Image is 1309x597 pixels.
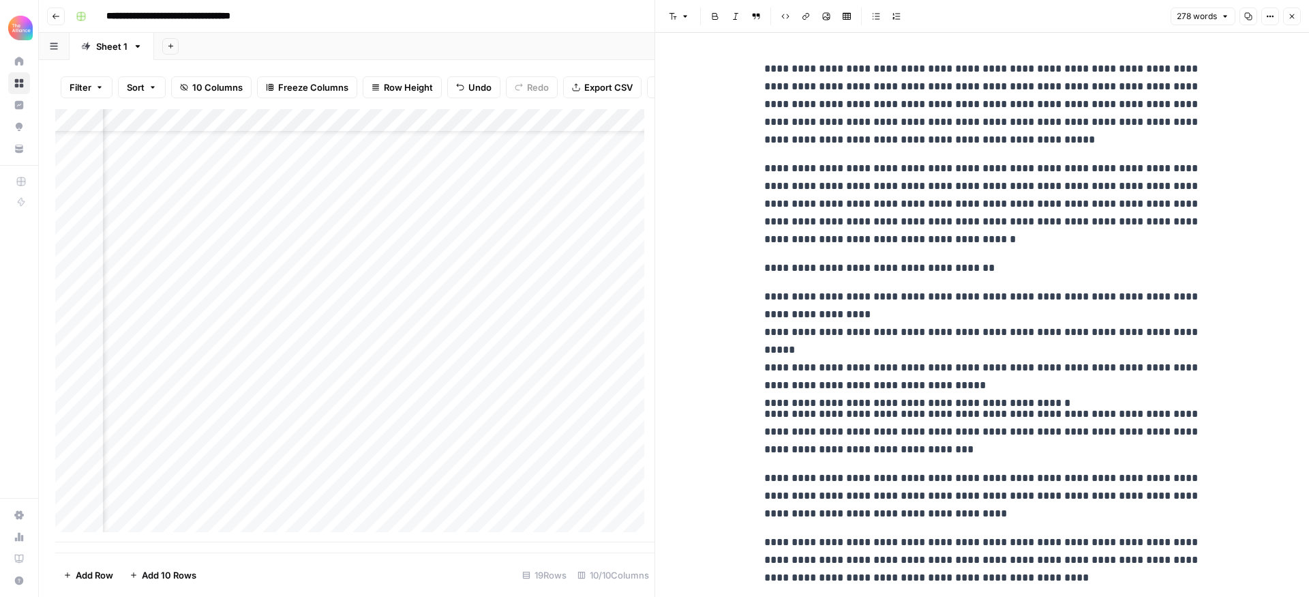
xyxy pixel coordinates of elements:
div: Sheet 1 [96,40,127,53]
span: 278 words [1177,10,1217,23]
span: Filter [70,81,91,94]
button: Add 10 Rows [121,564,205,586]
img: Alliance Logo [8,16,33,40]
span: Add Row [76,568,113,582]
button: Sort [118,76,166,98]
span: Row Height [384,81,433,94]
span: 10 Columns [192,81,243,94]
a: Your Data [8,138,30,160]
button: 278 words [1171,8,1235,25]
span: Export CSV [584,81,633,94]
span: Freeze Columns [278,81,348,94]
div: 19 Rows [517,564,572,586]
a: Settings [8,504,30,526]
button: Workspace: Alliance [8,11,30,45]
button: Undo [447,76,500,98]
span: Undo [468,81,492,94]
button: Row Height [363,76,442,98]
span: Redo [527,81,549,94]
button: Help + Support [8,570,30,592]
button: Freeze Columns [257,76,357,98]
a: Browse [8,72,30,94]
a: Home [8,50,30,72]
a: Insights [8,94,30,116]
button: Add Row [55,564,121,586]
button: 10 Columns [171,76,252,98]
div: 10/10 Columns [572,564,654,586]
span: Add 10 Rows [142,568,196,582]
a: Opportunities [8,116,30,138]
a: Sheet 1 [70,33,154,60]
span: Sort [127,81,145,94]
a: Learning Hub [8,548,30,570]
button: Export CSV [563,76,642,98]
button: Filter [61,76,112,98]
a: Usage [8,526,30,548]
button: Redo [506,76,558,98]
